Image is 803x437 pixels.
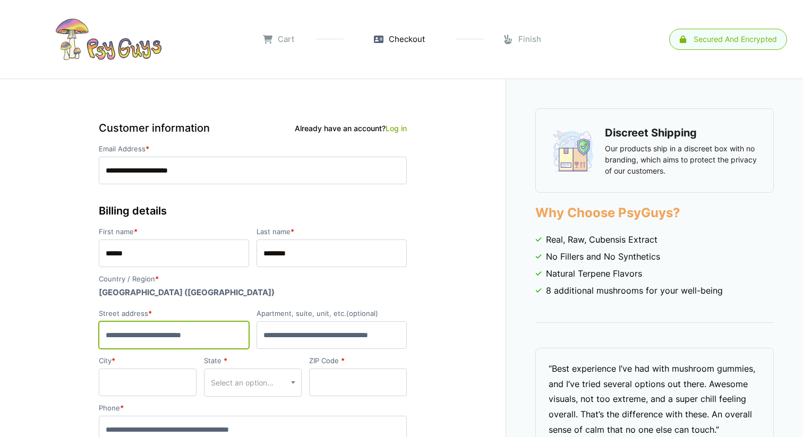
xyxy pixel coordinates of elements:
span: Checkout [389,33,425,46]
label: ZIP Code [309,357,407,364]
abbr: required [341,356,345,365]
label: Apartment, suite, unit, etc. [257,310,407,317]
span: Select an option… [211,377,274,388]
abbr: required [224,356,227,365]
span: (optional) [346,309,378,318]
label: Email Address [99,145,407,152]
label: Phone [99,405,407,412]
div: Secured and encrypted [694,36,777,43]
label: State [204,357,302,364]
abbr: required [112,356,115,365]
abbr: required [120,404,124,412]
span: Real, Raw, Cubensis Extract [546,233,657,246]
span: State [204,369,302,397]
h3: Customer information [99,120,407,136]
abbr: required [148,309,152,318]
span: Finish [518,33,541,46]
span: No Fillers and No Synthetics [546,250,660,263]
a: Cart [263,33,294,46]
abbr: required [134,227,138,236]
label: Country / Region [99,276,407,282]
h3: Billing details [99,203,407,219]
div: Already have an account? [295,123,407,134]
strong: [GEOGRAPHIC_DATA] ([GEOGRAPHIC_DATA]) [99,287,275,297]
a: Log in [386,124,407,133]
label: City [99,357,197,364]
a: Secured and encrypted [669,29,787,50]
abbr: required [291,227,294,236]
label: Last name [257,228,407,235]
strong: Discreet Shipping [605,126,697,139]
label: Street address [99,310,249,317]
label: First name [99,228,249,235]
span: 8 additional mushrooms for your well-being [546,284,723,297]
p: Our products ship in a discreet box with no branding, which aims to protect the privacy of our cu... [605,143,757,176]
span: Natural Terpene Flavors [546,267,642,280]
strong: Why Choose PsyGuys? [535,205,680,220]
abbr: required [155,275,159,283]
abbr: required [146,144,149,153]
